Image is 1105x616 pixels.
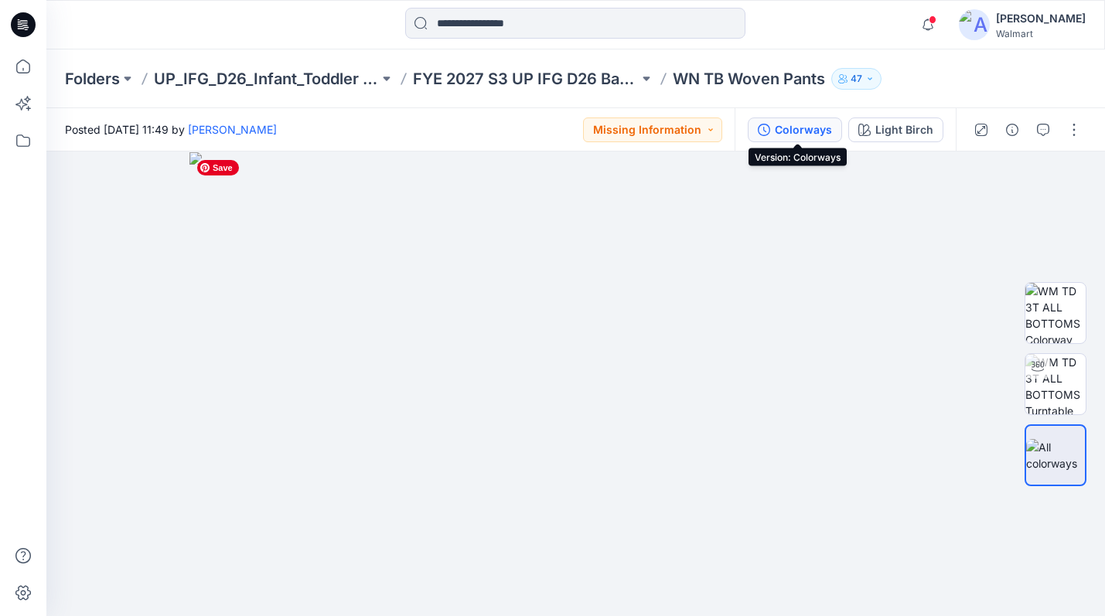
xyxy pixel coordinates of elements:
[851,70,862,87] p: 47
[413,68,638,90] a: FYE 2027 S3 UP IFG D26 Baby & Toddler Boy
[188,123,277,136] a: [PERSON_NAME]
[775,121,832,138] div: Colorways
[831,68,882,90] button: 47
[848,117,943,142] button: Light Birch
[1000,117,1025,142] button: Details
[959,9,990,40] img: avatar
[748,117,842,142] button: Colorways
[154,68,379,90] a: UP_IFG_D26_Infant_Toddler Boy
[1025,283,1086,343] img: WM TD 3T ALL BOTTOMS Colorway wo Avatar
[65,68,120,90] a: Folders
[875,121,933,138] div: Light Birch
[996,28,1086,39] div: Walmart
[65,121,277,138] span: Posted [DATE] 11:49 by
[673,68,825,90] p: WN TB Woven Pants
[1025,354,1086,414] img: WM TD 3T ALL BOTTOMS Turntable with Avatar
[197,160,239,175] span: Save
[1026,439,1085,471] img: All colorways
[996,9,1086,28] div: [PERSON_NAME]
